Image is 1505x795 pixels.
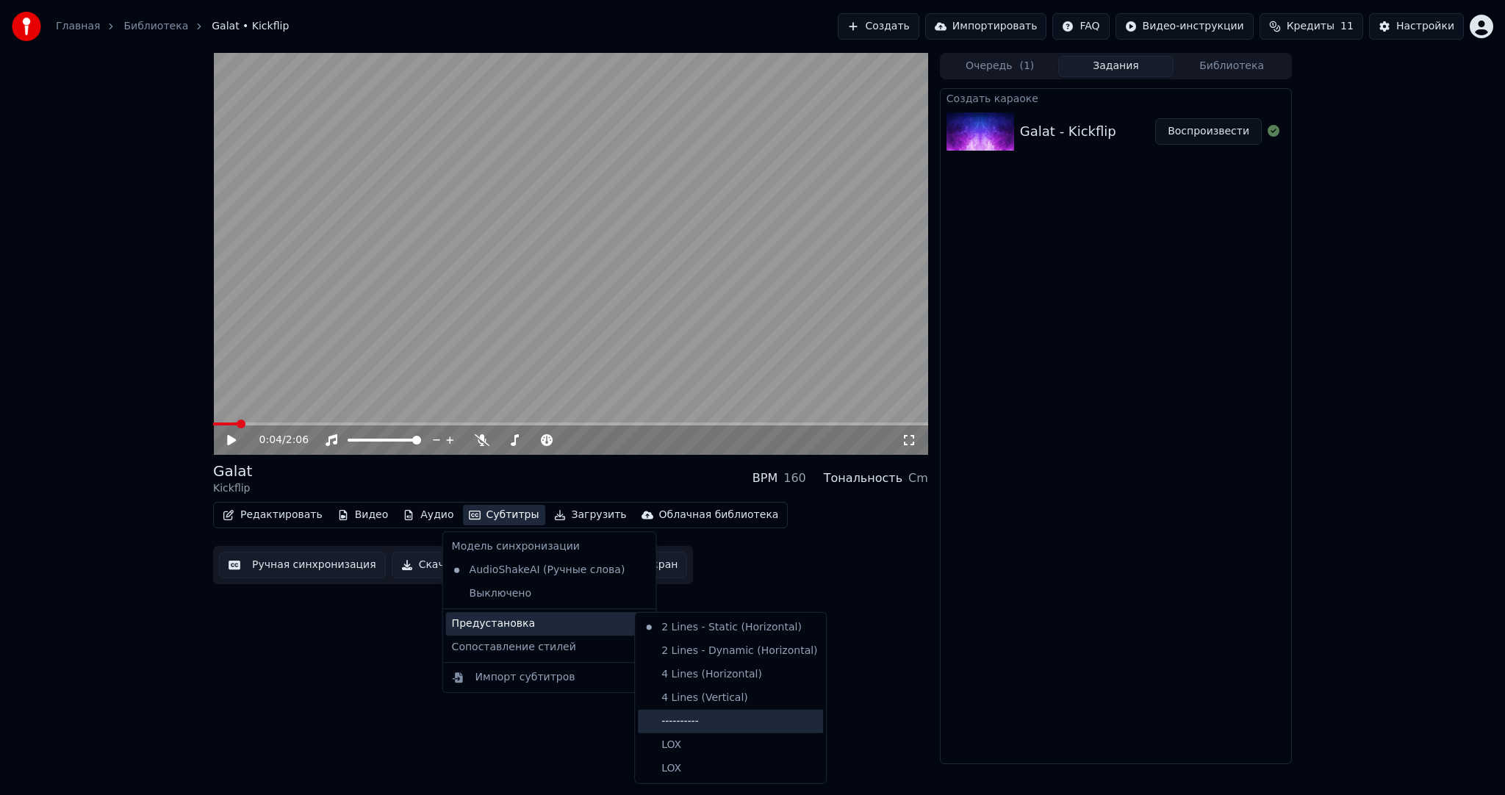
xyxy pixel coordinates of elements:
div: Предустановка [446,612,653,636]
div: Импорт субтитров [475,670,575,685]
button: Видео [331,505,395,525]
button: Ручная синхронизация [219,552,386,578]
div: Настройки [1396,19,1454,34]
div: LOX [638,733,823,757]
div: Сопоставление стилей [446,636,653,659]
a: Библиотека [123,19,188,34]
span: Кредиты [1287,19,1335,34]
button: FAQ [1052,13,1109,40]
div: BPM [752,470,777,487]
div: Выключено [446,582,653,605]
div: Kickflip [213,481,252,496]
div: Тональность [824,470,902,487]
button: Настройки [1369,13,1464,40]
button: Воспроизвести [1155,118,1262,145]
button: Библиотека [1174,56,1290,77]
a: Главная [56,19,100,34]
div: Модель синхронизации [446,535,653,558]
div: AudioShakeAI (Ручные слова) [446,558,631,582]
div: 2 Lines - Dynamic (Horizontal) [638,639,823,663]
div: Cm [908,470,928,487]
div: 160 [783,470,806,487]
div: Создать караоке [941,89,1291,107]
div: 4 Lines (Vertical) [638,686,823,710]
button: Кредиты11 [1260,13,1363,40]
span: 2:06 [286,433,309,447]
div: Galat [213,461,252,481]
span: 0:04 [259,433,282,447]
button: Создать [838,13,919,40]
button: Аудио [397,505,459,525]
div: Galat - Kickflip [1020,121,1116,142]
button: Загрузить [548,505,633,525]
nav: breadcrumb [56,19,289,34]
div: 4 Lines (Horizontal) [638,663,823,686]
div: 2 Lines - Static (Horizontal) [638,616,823,639]
div: ---------- [638,710,823,733]
span: 11 [1340,19,1354,34]
button: Субтитры [463,505,545,525]
button: Скачать видео [392,552,509,578]
div: Облачная библиотека [659,508,779,522]
div: / [259,433,295,447]
button: Редактировать [217,505,328,525]
button: Задания [1058,56,1174,77]
button: Видео-инструкции [1116,13,1254,40]
span: ( 1 ) [1019,59,1034,73]
img: youka [12,12,41,41]
button: Импортировать [925,13,1047,40]
div: LOX [638,757,823,780]
button: Очередь [942,56,1058,77]
span: Galat • Kickflip [212,19,289,34]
